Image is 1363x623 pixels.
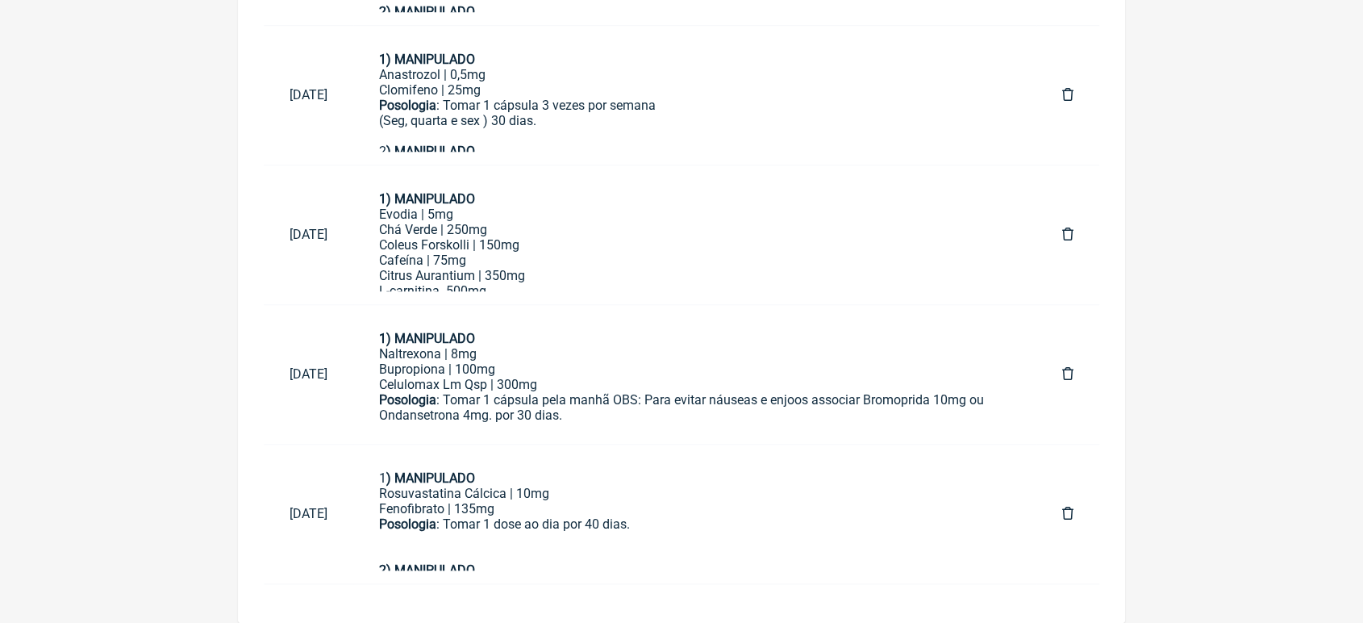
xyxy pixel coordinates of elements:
[379,98,1011,159] div: : Tomar 1 cápsula 3 vezes por semana (Seg, quarta e sex ) 30 dias. 2
[379,562,475,578] strong: 2) MANIPULADO
[379,470,1011,486] div: 1
[264,74,353,115] a: [DATE]
[379,362,1011,377] div: Bupropiona | 100mg
[379,392,1011,484] div: : Tomar 1 cápsula pela manhã OBS: Para evitar náuseas e enjoos associar Bromoprida 10mg ou Ondans...
[353,458,1036,571] a: 1) MANIPULADORosuvastatina Cálcica | 10mgFenofibrato | 135mgPosologia: Tomar 1 dose ao dia por 40...
[379,207,1011,222] div: Evodia | 5mg
[379,191,475,207] strong: 1) MANIPULADO
[379,4,475,19] strong: 2) MANIPULADO
[379,237,1011,253] div: Coleus Forskolli | 150mg
[379,346,1011,362] div: Naltrexona | 8mg
[264,493,353,534] a: [DATE]
[379,516,436,532] strong: Posologia
[264,353,353,395] a: [DATE]
[379,268,1011,299] div: Citrus Aurantium | 350mg L-carnitina 500mg
[353,318,1036,431] a: 1) MANIPULADONaltrexona | 8mgBupropiona | 100mgCelulomax Lm Qsp | 300mgPosologia: Tomar 1 cápsula...
[379,82,1011,98] div: Clomifeno | 25mg
[379,377,1011,392] div: Celulomax Lm Qsp | 300mg
[379,331,475,346] strong: 1) MANIPULADO
[379,501,1011,516] div: Fenofibrato | 135mg
[379,486,1011,501] div: Rosuvastatina Cálcica | 10mg
[353,178,1036,291] a: 1) MANIPULADOEvodia | 5mgChá Verde | 250mgColeus Forskolli | 150mgCafeína | 75mgCitrus Aurantium ...
[379,67,1011,82] div: Anastrozol | 0,5mg
[379,98,436,113] strong: Posologia
[379,52,475,67] strong: 1) MANIPULADO
[264,214,353,255] a: [DATE]
[386,144,475,159] strong: ) MANIPULADO
[379,253,1011,268] div: Cafeína | 75mg
[379,222,1011,237] div: Chá Verde | 250mg
[353,39,1036,152] a: 1) MANIPULADOAnastrozol | 0,5mgClomifeno | 25mgPosologia: Tomar 1 cápsula 3 vezes por semana(Seg,...
[379,392,436,408] strong: Posologia
[379,516,1011,547] div: : Tomar 1 dose ao dia por 40 dias.
[386,470,475,486] strong: ) MANIPULADO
